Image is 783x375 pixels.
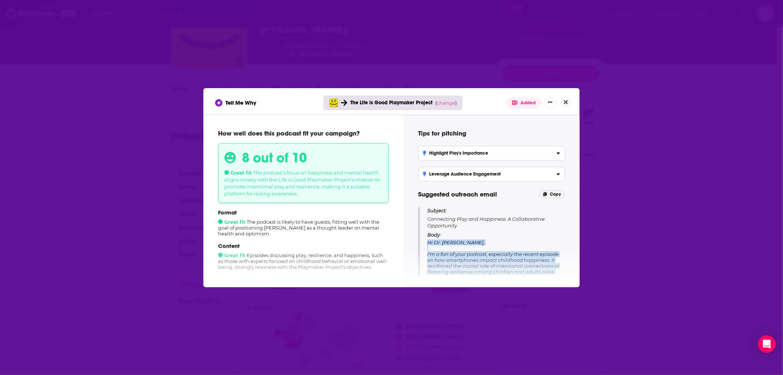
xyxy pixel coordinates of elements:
[242,149,307,166] h3: 8 out of 10
[218,129,389,137] p: How well does this podcast fit your campaign?
[218,242,389,249] p: Content
[218,209,389,237] div: The podcast is likely to have guests, fitting well with the goal of positioning [PERSON_NAME] as ...
[506,97,541,109] button: Added
[224,170,252,176] span: Great fit
[218,276,389,283] p: Audience
[418,190,497,198] span: Suggested outreach email
[218,219,246,225] span: Great fit
[216,100,221,105] img: tell me why sparkle
[550,192,561,197] span: Copy
[758,335,776,353] div: Open Intercom Messenger
[561,98,571,107] button: Close
[427,232,441,238] span: Body:
[218,276,389,309] div: The podcast's audience, primarily women aged [DEMOGRAPHIC_DATA].6 with a high level of education,...
[435,100,457,106] span: ( )
[418,129,565,137] h4: Tips for pitching
[437,100,455,106] span: change
[218,242,389,270] div: Episodes discussing play, resilience, and happiness, such as those with experts focused on childh...
[350,100,432,106] span: The Life is Good Playmaker Project
[423,151,488,156] h3: Highlight Play's Importance
[218,209,389,216] p: Format
[544,97,556,109] button: Show More Button
[329,98,338,107] img: The Happiness Lab with Dr. Laurie Santos
[423,172,501,177] h3: Leverage Audience Engagement
[427,207,447,214] span: Subject:
[218,252,246,258] span: Great fit
[225,99,256,106] span: Tell Me Why
[427,207,565,229] p: Connecting Play and Happiness: A Collaborative Opportunity
[224,170,380,196] span: The podcast's focus on happiness and mental health aligns closely with the Life is Good Playmaker...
